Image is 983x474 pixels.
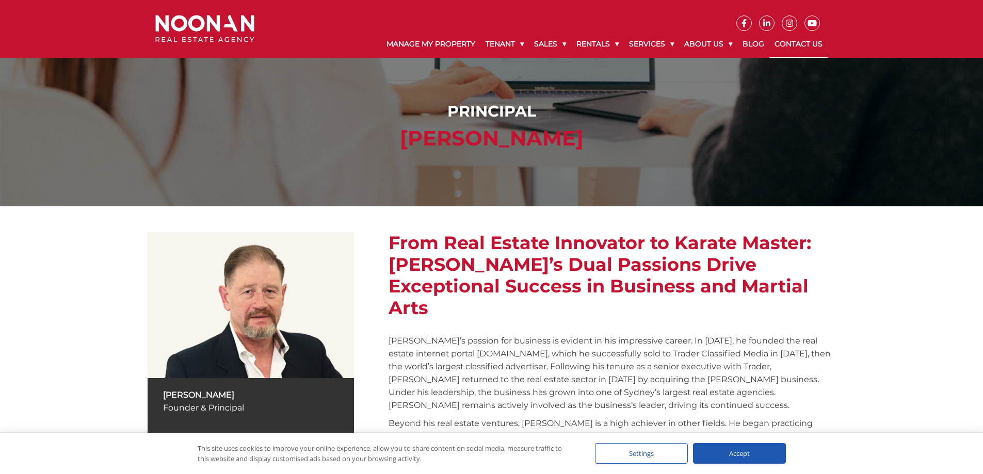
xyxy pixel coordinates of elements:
div: Settings [595,443,688,464]
h1: Principal [158,102,825,121]
h2: From Real Estate Innovator to Karate Master: [PERSON_NAME]’s Dual Passions Drive Exceptional Succ... [389,232,835,319]
a: Blog [737,31,769,57]
a: Sales [529,31,571,57]
img: Michael Noonan [148,232,354,378]
div: This site uses cookies to improve your online experience, allow you to share content on social me... [198,443,574,464]
a: About Us [679,31,737,57]
img: Noonan Real Estate Agency [155,15,254,42]
p: [PERSON_NAME]’s passion for business is evident in his impressive career. In [DATE], he founded t... [389,334,835,412]
a: Rentals [571,31,624,57]
a: Tenant [480,31,529,57]
a: Manage My Property [381,31,480,57]
a: Services [624,31,679,57]
p: [PERSON_NAME] [163,388,339,401]
p: Founder & Principal [163,401,339,414]
a: Contact Us [769,31,828,58]
div: Accept [693,443,786,464]
h2: [PERSON_NAME] [158,126,825,151]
